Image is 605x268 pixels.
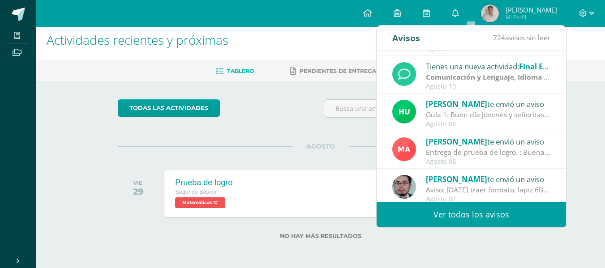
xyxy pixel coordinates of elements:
span: AGOSTO [292,142,349,150]
div: Agosto 11 [426,45,550,53]
img: 0fd6451cf16eae051bb176b5d8bc5f11.png [392,137,416,161]
span: Pendientes de entrega [300,68,376,74]
span: Matemáticas 'C' [175,197,225,208]
div: te envió un aviso [426,98,550,110]
div: Tienes una nueva actividad: [426,60,550,72]
strong: Comunicación y Lenguaje, Idioma Extranjero Inglés [426,72,603,82]
span: [PERSON_NAME] [426,99,487,109]
img: 5fac68162d5e1b6fbd390a6ac50e103d.png [392,175,416,199]
div: Avisos [392,26,420,50]
div: Agosto 08 [426,120,550,128]
a: Pendientes de entrega [290,64,376,78]
span: Tablero [227,68,254,74]
div: Guía 1: Buen día Jóvenes y señoritas que San Juan Bosco Y María Auxiliadora les Bendigan. Por med... [426,110,550,120]
div: Prueba de logro [175,178,232,187]
div: Agosto 07 [426,196,550,203]
span: Mi Perfil [506,13,557,21]
span: Segundo Básico [175,189,216,195]
span: Final Exam Unit 3 [519,61,583,72]
span: 724 [493,33,505,43]
span: [PERSON_NAME] [506,5,557,14]
div: te envió un aviso [426,136,550,147]
a: Tablero [216,64,254,78]
img: fd23069c3bd5c8dde97a66a86ce78287.png [392,100,416,123]
div: Agosto 10 [426,83,550,90]
label: No hay más resultados [118,233,523,239]
span: Actividades recientes y próximas [47,31,228,48]
span: avisos sin leer [493,33,550,43]
span: [PERSON_NAME] [426,174,487,184]
div: te envió un aviso [426,173,550,185]
div: Agosto 08 [426,158,550,166]
div: Aviso: Mañana traer formato, lapiz 6B, compas [426,185,550,195]
div: Entrega de prueba de logro. : Buenas tardes, estimados estudiantes y padres de familia. Por este ... [426,147,550,157]
a: todas las Actividades [118,99,220,117]
a: Ver todos los avisos [377,202,566,227]
div: VIE [133,180,143,186]
div: 29 [133,186,143,197]
input: Busca una actividad próxima aquí... [324,100,523,117]
div: | Prueba de Logro [426,72,550,82]
span: [PERSON_NAME] [426,136,487,147]
img: 5f8b1fa4d3844940ee0a10de8934683e.png [481,4,499,22]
